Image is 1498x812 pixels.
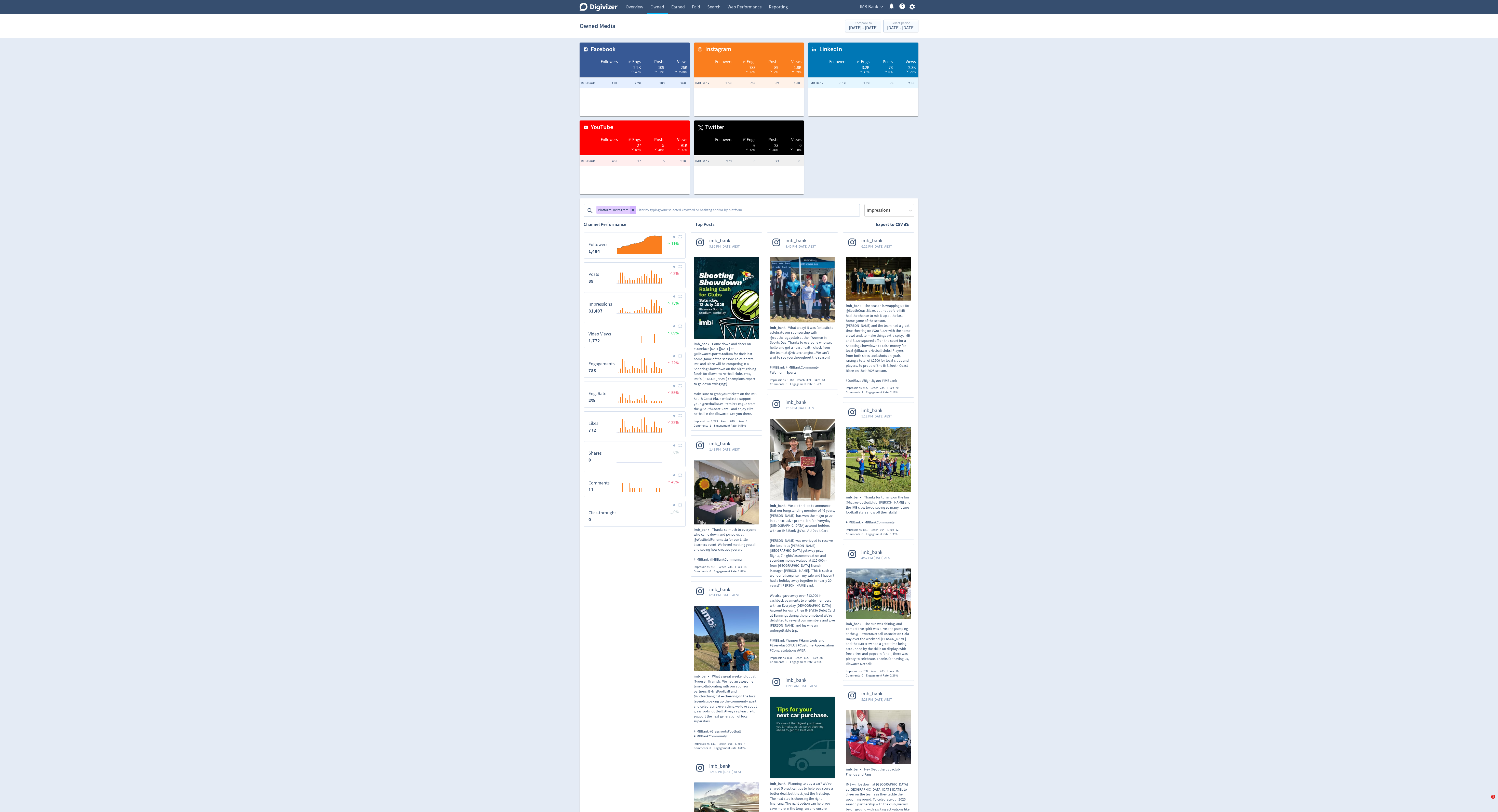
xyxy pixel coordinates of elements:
div: Impressions [694,565,718,569]
table: customized table [580,43,690,116]
img: Placeholder [678,384,682,387]
strong: 89 [588,278,594,284]
img: negative-performance-white.svg [676,147,681,151]
span: imb_bank [846,621,864,627]
img: We are thrilled to announce that our longstanding member of 46 years, Allen, has won the major pr... [770,419,835,500]
a: imb_bank7:18 PM [DATE] AESTWe are thrilled to announce that our longstanding member of 46 years, ... [767,394,838,664]
span: Posts [768,137,778,143]
span: 2528% [673,70,687,74]
p: The sun was shining, and competitive spirit was alive and pumping at the @IllawarraNetball Associ... [846,621,911,666]
table: customized table [694,43,804,116]
span: 0 [710,746,711,750]
div: Impressions [846,669,871,673]
div: Impressions [694,742,718,746]
div: Engagement Rate [790,382,825,386]
img: negative-performance-white.svg [653,147,658,151]
span: expand_more [879,5,884,9]
div: Comments [694,746,714,750]
strong: 2% [588,397,595,403]
img: negative-performance.svg [666,480,671,483]
span: 1 [862,390,863,394]
span: imb_bank [861,691,892,697]
img: negative-performance.svg [666,420,671,424]
span: imb_bank [709,441,740,447]
span: 5:28 PM [DATE] AEST [861,697,892,702]
div: Reach [871,386,887,390]
span: 20 [895,386,899,390]
span: 11:19 AM [DATE] AEST [785,683,818,688]
div: Likes [887,386,901,390]
span: 22% [744,70,755,74]
img: Planning to buy a car? We’ve shared 5 practical tips to help you score a better deal, but that’s ... [770,697,835,778]
strong: Export to CSV [876,221,903,228]
span: IMB Bank [695,159,716,164]
img: Come down and cheer on #OurBlaze this Saturday 12th July at @IllawarraSportsStadium for their las... [694,257,759,339]
p: What a day! It was fantastic to celebrate our sponsorship with @southsrugbyclub at their Women in... [770,325,835,375]
img: positive-performance.svg [666,301,671,305]
span: 811 [711,742,716,746]
span: Posts [883,59,893,65]
span: imb_bank [861,550,892,556]
span: 6:22 PM [DATE] AEST [861,244,892,249]
span: 1,273 [711,419,718,423]
button: IMB Bank [858,3,884,11]
span: 236 [728,565,732,569]
strong: 783 [588,368,596,374]
span: 235 [880,386,885,390]
img: negative-performance-white.svg [767,147,772,151]
h1: Owned Media [580,18,615,34]
span: 6:01 PM [DATE] AEST [709,592,740,598]
img: positive-performance.svg [666,331,671,334]
img: What a day! It was fantastic to celebrate our sponsorship with @southsrugbyclub at their Women in... [770,257,835,322]
span: Followers [715,137,732,143]
span: 2% [769,70,778,74]
td: 6 [733,156,757,166]
span: 11% [666,241,679,246]
span: 861 [863,528,868,532]
div: Reach [721,419,738,424]
div: Engagement Rate [866,532,901,536]
span: 38 [820,656,823,660]
td: 979 [709,156,733,166]
img: positive-performance-white.svg [653,69,658,73]
img: Placeholder [678,503,682,507]
strong: 1,772 [588,338,600,344]
span: 75% [666,301,679,306]
div: Impressions [770,656,795,660]
div: 3.2K [851,65,870,69]
h2: Channel Performance [584,221,686,228]
span: 5:12 PM [DATE] AEST [861,414,892,419]
span: Followers [601,59,618,65]
td: 91K [666,156,690,166]
span: Views [791,137,801,143]
td: 13K [595,78,619,88]
span: Followers [601,137,618,143]
div: Likes [887,528,901,532]
span: Instagram [703,45,731,54]
dt: Eng. Rate [588,391,606,397]
span: 12 [895,528,899,532]
img: What a great weekend out at @rousehillramsfc! We had an awesome time collaborating with our spons... [694,606,759,671]
span: 203 [880,669,885,673]
img: Placeholder [678,473,682,477]
span: 0 [862,673,863,678]
span: 69% [791,70,801,74]
svg: Impressions 31,407 [586,294,683,316]
span: 0 [710,569,711,573]
img: negative-performance-white.svg [744,147,750,151]
span: 0 [786,382,787,386]
span: imb_bank [709,238,740,244]
span: YouTube [588,123,613,132]
div: Engagement Rate [714,746,749,750]
span: imb_bank [846,767,864,772]
div: Likes [887,669,901,673]
span: 665 [804,656,809,660]
img: Placeholder [678,324,682,328]
span: Engs [861,59,870,65]
div: 0 [783,143,801,147]
span: 1,183 [787,378,794,382]
span: 72% [744,148,755,152]
div: Reach [871,528,887,532]
img: positive-performance-white.svg [791,69,796,73]
img: The sun was shining, and competitive spirit was alive and pumping at the @IllawarraNetball Associ... [846,569,911,619]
